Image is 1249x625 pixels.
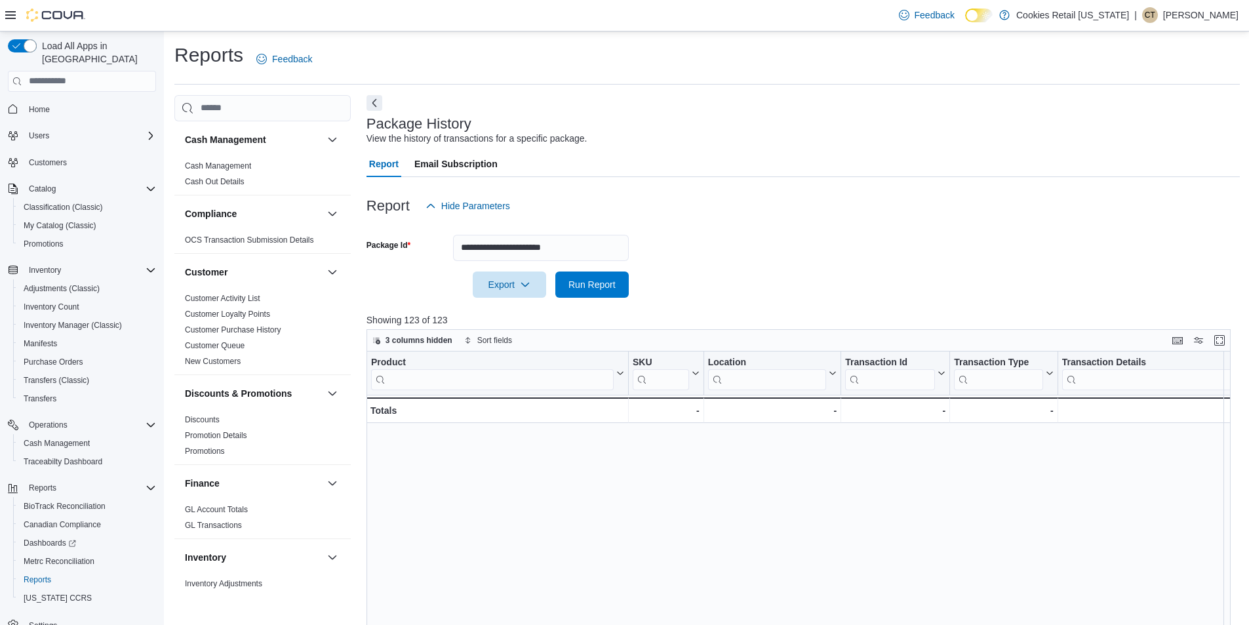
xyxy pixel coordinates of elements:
[845,356,945,390] button: Transaction Id
[18,498,111,514] a: BioTrack Reconciliation
[24,556,94,567] span: Metrc Reconciliation
[174,502,351,538] div: Finance
[1145,7,1155,23] span: CT
[367,240,410,251] label: Package Id
[18,336,156,352] span: Manifests
[185,235,314,245] span: OCS Transaction Submission Details
[1016,7,1129,23] p: Cookies Retail [US_STATE]
[370,403,624,418] div: Totals
[1212,333,1227,348] button: Enter fullscreen
[185,415,220,424] a: Discounts
[24,438,90,449] span: Cash Management
[24,480,156,496] span: Reports
[954,356,1042,369] div: Transaction Type
[13,235,161,253] button: Promotions
[367,116,471,132] h3: Package History
[185,551,322,564] button: Inventory
[3,416,161,434] button: Operations
[24,101,156,117] span: Home
[965,22,966,23] span: Dark Mode
[325,386,340,401] button: Discounts & Promotions
[13,434,161,453] button: Cash Management
[185,578,262,589] span: Inventory Adjustments
[367,333,458,348] button: 3 columns hidden
[29,420,68,430] span: Operations
[325,132,340,148] button: Cash Management
[473,272,546,298] button: Export
[174,42,243,68] h1: Reports
[24,456,102,467] span: Traceabilty Dashboard
[24,181,156,197] span: Catalog
[18,572,156,588] span: Reports
[367,132,587,146] div: View the history of transactions for a specific package.
[1134,7,1137,23] p: |
[185,309,270,319] span: Customer Loyalty Points
[633,356,700,390] button: SKU
[185,133,322,146] button: Cash Management
[24,154,156,171] span: Customers
[24,128,54,144] button: Users
[845,356,935,390] div: Transaction Id URL
[185,579,262,588] a: Inventory Adjustments
[3,153,161,172] button: Customers
[13,216,161,235] button: My Catalog (Classic)
[24,357,83,367] span: Purchase Orders
[894,2,960,28] a: Feedback
[185,293,260,304] span: Customer Activity List
[185,161,251,171] a: Cash Management
[954,356,1053,390] button: Transaction Type
[13,371,161,390] button: Transfers (Classic)
[13,279,161,298] button: Adjustments (Classic)
[845,356,935,369] div: Transaction Id
[185,521,242,530] a: GL Transactions
[325,550,340,565] button: Inventory
[24,375,89,386] span: Transfers (Classic)
[414,151,498,177] span: Email Subscription
[18,435,156,451] span: Cash Management
[185,356,241,367] span: New Customers
[18,236,156,252] span: Promotions
[29,157,67,168] span: Customers
[13,353,161,371] button: Purchase Orders
[185,447,225,456] a: Promotions
[24,220,96,231] span: My Catalog (Classic)
[707,356,837,390] button: Location
[185,357,241,366] a: New Customers
[13,497,161,515] button: BioTrack Reconciliation
[13,571,161,589] button: Reports
[325,475,340,491] button: Finance
[369,151,399,177] span: Report
[24,262,156,278] span: Inventory
[954,356,1042,390] div: Transaction Type
[915,9,955,22] span: Feedback
[633,356,689,390] div: SKU URL
[185,294,260,303] a: Customer Activity List
[18,517,156,533] span: Canadian Compliance
[272,52,312,66] span: Feedback
[18,391,62,407] a: Transfers
[18,454,108,470] a: Traceabilty Dashboard
[18,391,156,407] span: Transfers
[18,354,156,370] span: Purchase Orders
[185,325,281,335] span: Customer Purchase History
[13,198,161,216] button: Classification (Classic)
[13,298,161,316] button: Inventory Count
[13,534,161,552] a: Dashboards
[29,483,56,493] span: Reports
[29,265,61,275] span: Inventory
[367,95,382,111] button: Next
[24,239,64,249] span: Promotions
[325,206,340,222] button: Compliance
[18,199,156,215] span: Classification (Classic)
[24,480,62,496] button: Reports
[185,235,314,245] a: OCS Transaction Submission Details
[24,417,156,433] span: Operations
[18,590,156,606] span: Washington CCRS
[707,356,826,390] div: Location
[18,554,156,569] span: Metrc Reconciliation
[3,100,161,119] button: Home
[555,272,629,298] button: Run Report
[441,199,510,212] span: Hide Parameters
[13,589,161,607] button: [US_STATE] CCRS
